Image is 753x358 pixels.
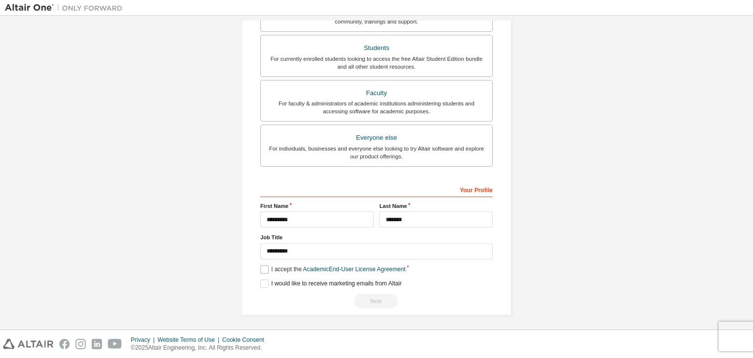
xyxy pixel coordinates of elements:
div: Faculty [267,86,486,100]
img: altair_logo.svg [3,339,53,349]
div: Website Terms of Use [157,336,222,344]
a: Academic End-User License Agreement [303,266,405,273]
div: For currently enrolled students looking to access the free Altair Student Edition bundle and all ... [267,55,486,71]
img: youtube.svg [108,339,122,349]
div: Everyone else [267,131,486,145]
label: Job Title [260,233,493,241]
img: instagram.svg [75,339,86,349]
div: Privacy [131,336,157,344]
div: Your Profile [260,181,493,197]
div: Students [267,41,486,55]
div: Email already exists [260,294,493,308]
p: © 2025 Altair Engineering, Inc. All Rights Reserved. [131,344,270,352]
label: Last Name [379,202,493,210]
div: For individuals, businesses and everyone else looking to try Altair software and explore our prod... [267,145,486,160]
label: I would like to receive marketing emails from Altair [260,280,402,288]
img: Altair One [5,3,127,13]
label: I accept the [260,265,405,274]
div: Cookie Consent [222,336,270,344]
img: linkedin.svg [92,339,102,349]
img: facebook.svg [59,339,70,349]
div: For faculty & administrators of academic institutions administering students and accessing softwa... [267,100,486,115]
label: First Name [260,202,374,210]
